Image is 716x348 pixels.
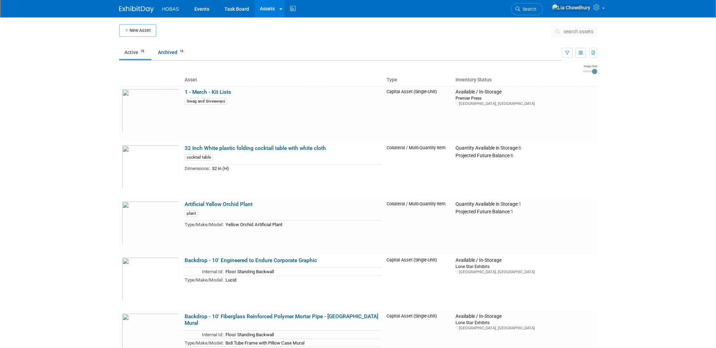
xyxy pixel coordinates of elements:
[384,74,453,86] th: Type
[384,255,453,311] td: Capital Asset (Single-Unit)
[384,198,453,255] td: Collateral / Multi-Quantity Item
[456,101,594,106] div: [GEOGRAPHIC_DATA], [GEOGRAPHIC_DATA]
[511,3,543,15] a: Search
[456,151,594,159] div: Projected Future Balance:
[185,145,326,151] a: 32 Inch White plastic folding cocktail table with white cloth
[185,98,227,105] div: Swag and Giveaways
[212,166,229,171] span: 32 in (H)
[162,6,179,12] span: HOBAS
[185,210,198,217] div: plant
[456,320,594,325] div: Lone Star Exhibits
[139,49,146,54] span: 78
[456,207,594,215] div: Projected Future Balance:
[456,264,594,269] div: Lone Star Exhibits
[384,86,453,142] td: Capital Asset (Single-Unit)
[551,26,597,37] button: search assets
[552,4,591,11] img: Lia Chowdhury
[519,201,521,207] span: 1
[511,209,513,214] span: 1
[185,268,223,276] td: Internal Id:
[185,164,210,172] td: Dimensions:
[185,221,223,229] td: Type/Make/Model:
[185,201,253,207] a: Artificial Yellow Orchid Plant
[185,89,231,95] a: 1 - Merch - Kit Lists
[178,49,185,54] span: 18
[119,46,151,59] a: Active78
[185,330,223,339] td: Internal Id:
[185,276,223,284] td: Type/Make/Model:
[456,89,594,95] div: Available / In-Storage
[520,7,536,12] span: Search
[456,313,594,320] div: Available / In-Storage
[456,145,594,151] div: Quantity Available in Storage:
[223,276,381,284] td: Lucid
[511,153,513,158] span: 6
[223,221,381,229] td: Yellow Orchid Artificial Plant
[223,339,381,347] td: 8x8 Tube Frame with Pillow Case Mural
[456,95,594,101] div: Premier Press
[223,330,381,339] td: Floor Standing Backwall
[456,325,594,331] div: [GEOGRAPHIC_DATA], [GEOGRAPHIC_DATA]
[185,313,378,327] a: Backdrop - 10' Fiberglass Reinforced Polymer Mortar Pipe - [GEOGRAPHIC_DATA] Mural
[182,74,384,86] th: Asset
[185,257,317,264] a: Backdrop - 10' Engineered to Endure Corporate Graphic
[384,142,453,198] td: Collateral / Multi-Quantity Item
[185,339,223,347] td: Type/Make/Model:
[583,64,597,68] div: Image Size
[456,257,594,264] div: Available / In-Storage
[119,6,154,13] img: ExhibitDay
[185,154,213,161] div: cocktail table
[519,145,521,151] span: 6
[119,24,156,37] button: New Asset
[564,29,593,34] span: search assets
[456,201,594,207] div: Quantity Available in Storage:
[456,269,594,275] div: [GEOGRAPHIC_DATA], [GEOGRAPHIC_DATA]
[153,46,191,59] a: Archived18
[223,268,381,276] td: Floor Standing Backwall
